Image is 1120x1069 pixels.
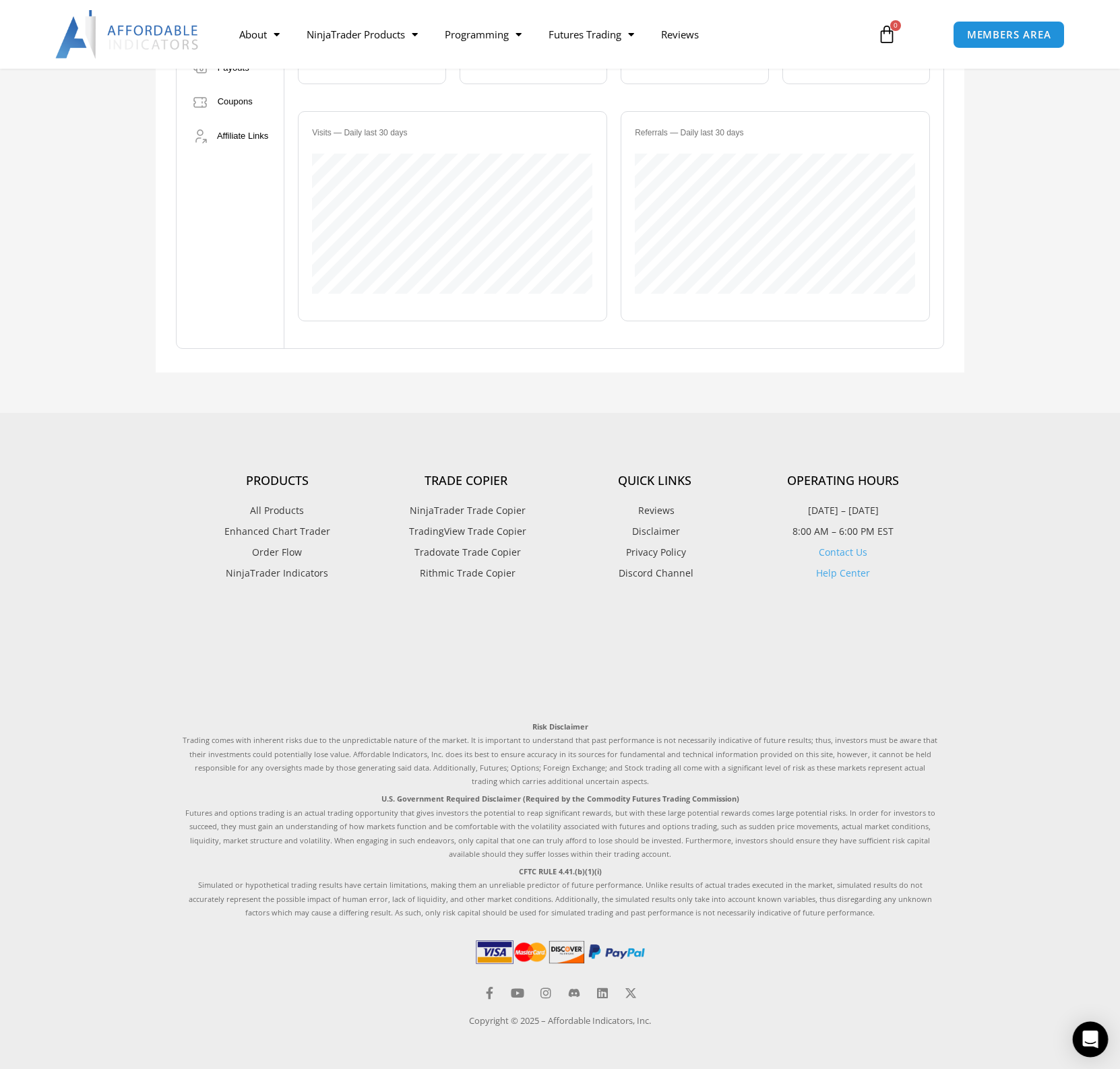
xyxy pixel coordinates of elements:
[648,19,712,50] a: Reviews
[749,502,937,519] p: [DATE] – [DATE]
[473,937,647,967] img: PaymentIcons | Affordable Indicators – NinjaTrader
[224,523,330,540] span: Enhanced Chart Trader
[183,564,371,582] a: NinjaTrader Indicators
[183,792,937,861] p: Futures and options trading is an actual trading opportunity that gives investors the potential t...
[183,85,277,119] a: Coupons
[635,125,916,140] div: Referrals — Daily last 30 days
[560,564,749,582] a: Discord Channel
[183,119,277,154] a: Affiliate Links
[371,502,560,519] a: NinjaTrader Trade Copier
[519,866,602,876] strong: CFTC RULE 4.41.(b)(1)(i)
[226,19,862,50] nav: Menu
[226,564,328,582] span: NinjaTrader Indicators
[469,1014,651,1027] a: Copyright © 2025 – Affordable Indicators, Inc.
[953,21,1065,48] a: MEMBERS AREA
[560,474,749,488] h4: Quick Links
[183,502,371,519] a: All Products
[218,96,253,106] span: Coupons
[183,720,937,789] p: Trading comes with inherent risks due to the unpredictable nature of the market. It is important ...
[218,63,249,73] span: Payouts
[623,544,686,561] span: Privacy Policy
[749,523,937,540] p: 8:00 AM – 6:00 PM EST
[1073,1022,1109,1058] div: Open Intercom Messenger
[560,544,749,561] a: Privacy Policy
[411,544,521,561] span: Tradovate Trade Copier
[371,474,560,488] h4: Trade Copier
[890,20,901,31] span: 0
[371,564,560,582] a: Rithmic Trade Copier
[381,793,739,804] strong: U.S. Government Required Disclaimer (Required by the Commodity Futures Trading Commission)
[312,125,593,140] div: Visits — Daily last 30 days
[857,15,916,54] a: 0
[532,721,588,732] strong: Risk Disclaimer
[535,19,648,50] a: Futures Trading
[183,523,371,540] a: Enhanced Chart Trader
[416,564,516,582] span: Rithmic Trade Copier
[293,19,431,50] a: NinjaTrader Products
[183,474,371,488] h4: Products
[560,523,749,540] a: Disclaimer
[406,502,526,519] span: NinjaTrader Trade Copier
[371,544,560,561] a: Tradovate Trade Copier
[183,544,371,561] a: Order Flow
[226,19,293,50] a: About
[406,523,526,540] span: TradingView Trade Copier
[250,502,304,519] span: All Products
[183,612,937,707] iframe: Customer reviews powered by Trustpilot
[819,546,867,558] a: Contact Us
[431,19,535,50] a: Programming
[749,474,937,488] h4: Operating Hours
[55,10,200,59] img: LogoAI | Affordable Indicators – NinjaTrader
[252,544,302,561] span: Order Flow
[629,523,680,540] span: Disclaimer
[967,30,1051,40] span: MEMBERS AREA
[217,131,268,141] span: Affiliate Links
[615,564,693,582] span: Discord Channel
[816,566,870,579] a: Help Center
[635,502,675,519] span: Reviews
[560,502,749,519] a: Reviews
[371,523,560,540] a: TradingView Trade Copier
[183,865,937,920] p: Simulated or hypothetical trading results have certain limitations, making them an unreliable pre...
